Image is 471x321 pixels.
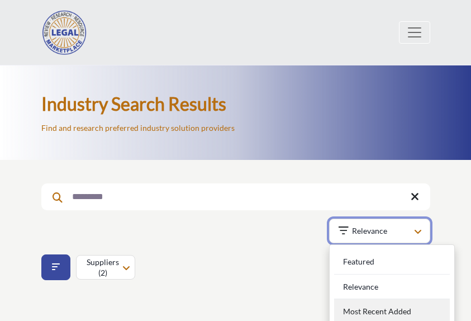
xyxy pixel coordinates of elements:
[334,249,450,275] div: Featured
[76,255,135,280] button: Suppliers (2)
[352,225,387,237] p: Relevance
[334,275,450,300] div: Relevance
[41,10,94,55] img: Site Logo
[41,92,226,116] h1: Industry Search Results
[41,122,235,134] p: Find and research preferred industry solution providers
[41,183,430,210] input: Search Keyword
[85,257,121,278] p: Suppliers (2)
[329,219,430,243] button: Relevance
[41,254,70,280] button: Filter categories
[399,21,430,44] button: Toggle navigation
